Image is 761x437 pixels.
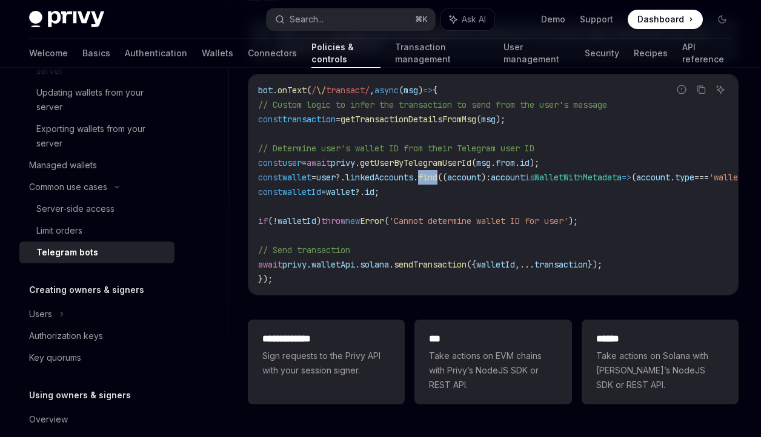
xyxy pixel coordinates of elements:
a: ***Take actions on EVM chains with Privy’s NodeJS SDK or REST API. [414,320,571,404]
a: Authentication [125,39,187,68]
span: = [336,114,341,125]
span: ) [316,215,321,226]
a: Telegram bots [19,241,174,263]
span: === [694,172,709,183]
span: (( [437,172,447,183]
span: linkedAccounts [345,172,413,183]
span: walletId [476,259,515,270]
span: // Send transaction [258,245,350,255]
span: Error [360,215,384,226]
span: . [389,259,394,270]
span: msg [476,157,491,168]
span: = [302,157,307,168]
span: ! [273,215,277,226]
div: Common use cases [29,180,107,194]
span: . [355,157,360,168]
span: transact/ [326,85,370,96]
span: walletId [282,186,321,197]
span: user [316,172,336,183]
span: . [515,157,520,168]
span: await [307,157,331,168]
span: ) [418,85,423,96]
span: user [282,157,302,168]
span: wallet [282,172,311,183]
span: getUserByTelegramUserId [360,157,471,168]
span: getTransactionDetailsFromMsg [341,114,476,125]
a: Demo [541,13,565,25]
span: account [447,172,481,183]
a: Managed wallets [19,154,174,176]
span: id [520,157,530,168]
span: throw [321,215,345,226]
div: Managed wallets [29,158,97,172]
span: WalletWithMetadata [534,172,622,183]
span: Take actions on EVM chains with Privy’s NodeJS SDK or REST API. [429,349,557,392]
button: Copy the contents from the code block [693,82,709,97]
span: type [675,172,694,183]
span: Ask AI [462,13,486,25]
div: Exporting wallets from your server [36,122,167,151]
span: Dashboard [637,13,684,25]
span: ; [374,186,379,197]
span: transaction [282,114,336,125]
div: Overview [29,412,68,427]
span: 'wallet' [709,172,748,183]
span: await [258,259,282,270]
span: msg [481,114,496,125]
span: , [515,259,520,270]
a: Key quorums [19,347,174,369]
span: Take actions on Solana with [PERSON_NAME]’s NodeJS SDK or REST API. [596,349,724,392]
span: . [413,172,418,183]
span: }); [588,259,602,270]
a: Wallets [202,39,233,68]
a: Policies & controls [311,39,380,68]
a: **** **** ***Sign requests to the Privy API with your session signer. [248,320,405,404]
span: ⌘ K [415,15,428,24]
span: ) [481,172,486,183]
span: { [433,85,437,96]
span: bot [258,85,273,96]
span: ?. [336,172,345,183]
span: // Custom logic to infer the transaction to send from the user's message [258,99,607,110]
span: ); [530,157,539,168]
a: Overview [19,409,174,430]
span: from [496,157,515,168]
span: is [525,172,534,183]
span: ( [307,85,311,96]
a: Basics [82,39,110,68]
div: Users [29,307,52,321]
a: Recipes [634,39,668,68]
span: privy [282,259,307,270]
span: id [365,186,374,197]
span: solana [360,259,389,270]
a: API reference [682,39,732,68]
span: , [370,85,374,96]
span: Sign requests to the Privy API with your session signer. [262,349,390,378]
span: . [670,172,675,183]
span: ... [520,259,534,270]
span: account [636,172,670,183]
img: dark logo [29,11,104,28]
span: find [418,172,437,183]
a: Limit orders [19,220,174,241]
span: => [423,85,433,96]
a: Updating wallets from your server [19,82,174,118]
button: Ask AI [713,82,728,97]
a: Support [580,13,613,25]
a: Exporting wallets from your server [19,118,174,154]
span: : [486,172,491,183]
a: Transaction management [395,39,489,68]
span: ( [471,157,476,168]
span: => [622,172,631,183]
span: ( [631,172,636,183]
span: walletId [277,215,316,226]
span: ( [476,114,481,125]
span: onText [277,85,307,96]
span: const [258,172,282,183]
span: if [258,215,268,226]
div: Search... [290,12,324,27]
button: Toggle dark mode [713,10,732,29]
div: Key quorums [29,350,81,365]
a: User management [503,39,570,68]
span: ( [268,215,273,226]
